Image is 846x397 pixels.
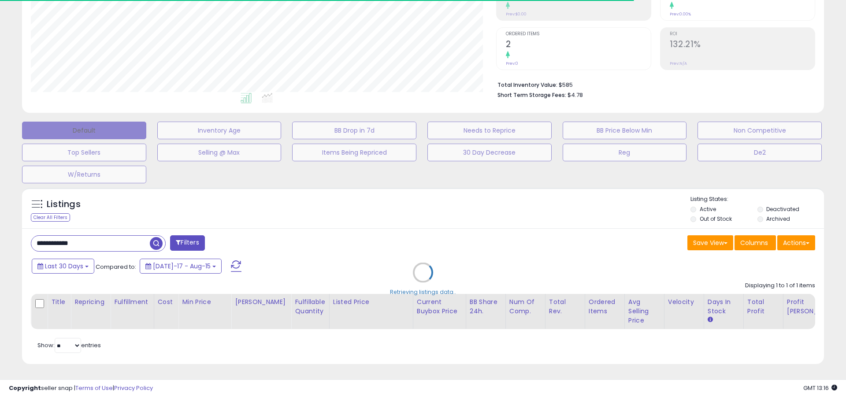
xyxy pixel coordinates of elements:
[157,122,282,139] button: Inventory Age
[506,11,527,17] small: Prev: $0.00
[114,384,153,392] a: Privacy Policy
[670,32,815,37] span: ROI
[22,122,146,139] button: Default
[75,384,113,392] a: Terms of Use
[292,122,416,139] button: BB Drop in 7d
[292,144,416,161] button: Items Being Repriced
[563,144,687,161] button: Reg
[497,91,566,99] b: Short Term Storage Fees:
[427,122,552,139] button: Needs to Reprice
[670,11,691,17] small: Prev: 0.00%
[698,122,822,139] button: Non Competitive
[506,32,651,37] span: Ordered Items
[698,144,822,161] button: De2
[563,122,687,139] button: BB Price Below Min
[506,39,651,51] h2: 2
[497,81,557,89] b: Total Inventory Value:
[9,384,153,393] div: seller snap | |
[22,144,146,161] button: Top Sellers
[506,61,518,66] small: Prev: 0
[157,144,282,161] button: Selling @ Max
[427,144,552,161] button: 30 Day Decrease
[390,288,456,296] div: Retrieving listings data..
[497,79,809,89] li: $585
[9,384,41,392] strong: Copyright
[670,61,687,66] small: Prev: N/A
[22,166,146,183] button: W/Returns
[568,91,583,99] span: $4.78
[670,39,815,51] h2: 132.21%
[803,384,837,392] span: 2025-09-15 13:16 GMT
